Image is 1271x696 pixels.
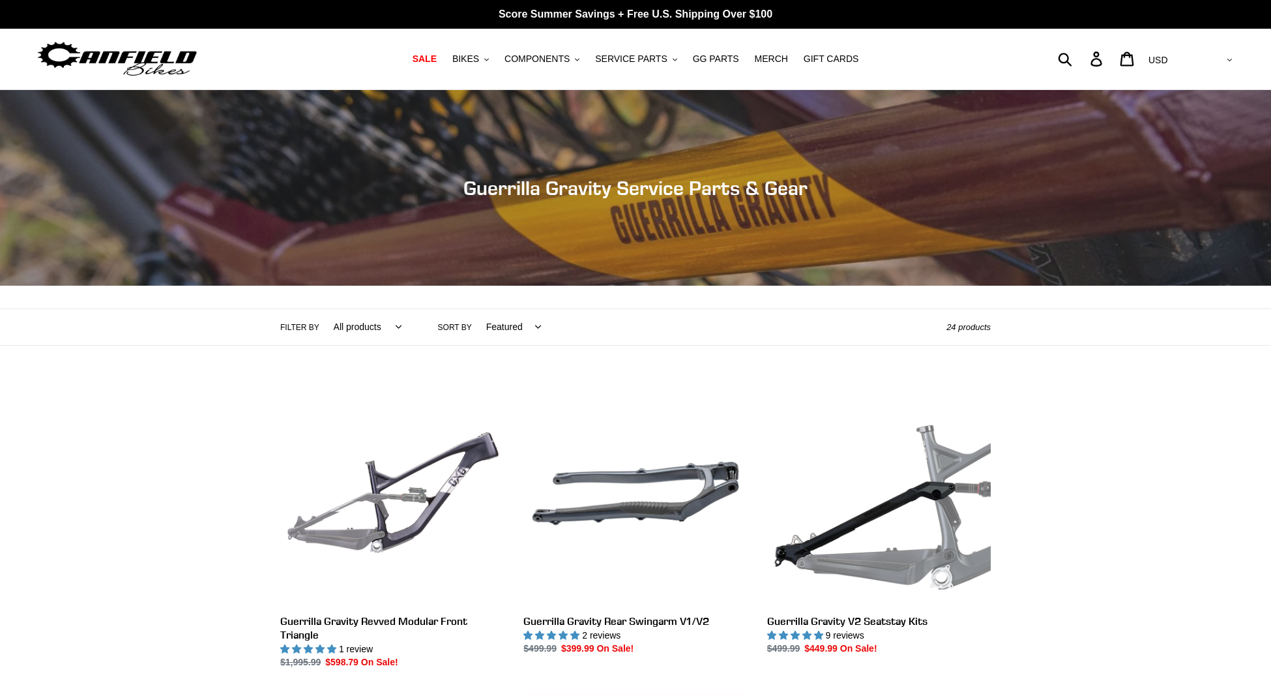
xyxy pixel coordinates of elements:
[406,50,443,68] a: SALE
[446,50,495,68] button: BIKES
[504,53,570,65] span: COMPONENTS
[595,53,667,65] span: SERVICE PARTS
[463,176,808,200] span: Guerrilla Gravity Service Parts & Gear
[452,53,479,65] span: BIKES
[946,322,991,332] span: 24 products
[36,38,199,80] img: Canfield Bikes
[693,53,739,65] span: GG PARTS
[804,53,859,65] span: GIFT CARDS
[755,53,788,65] span: MERCH
[280,322,319,333] label: Filter by
[438,322,472,333] label: Sort by
[797,50,866,68] a: GIFT CARDS
[686,50,746,68] a: GG PARTS
[589,50,683,68] button: SERVICE PARTS
[748,50,795,68] a: MERCH
[1065,44,1098,73] input: Search
[498,50,586,68] button: COMPONENTS
[413,53,437,65] span: SALE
